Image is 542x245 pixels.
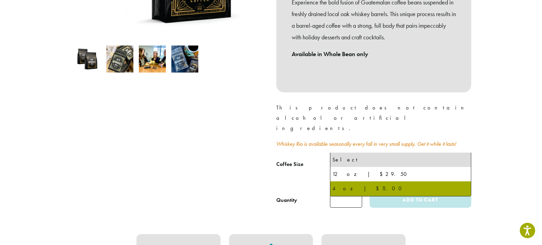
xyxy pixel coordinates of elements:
[370,192,471,208] button: Add to cart
[74,46,101,73] img: Whiskey Rio
[292,50,368,58] strong: Available in Whole Bean only
[330,153,471,167] li: Select
[276,159,330,169] label: Coffee Size
[330,192,362,208] input: Product quantity
[276,196,297,204] div: Quantity
[276,103,471,133] p: This product does not contain alcohol or artificial ingredients.
[171,46,198,73] img: Whiskey Rio - Image 4
[332,183,469,194] div: 4 oz | $11.00
[276,140,457,147] a: Whiskey Rio is available seasonally every fall in very small supply. Get it while it lasts!
[106,46,133,73] img: Whiskey Rio - Image 2
[332,169,469,179] div: 12 oz | $29.50
[139,46,166,73] img: Whiskey Rio - Image 3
